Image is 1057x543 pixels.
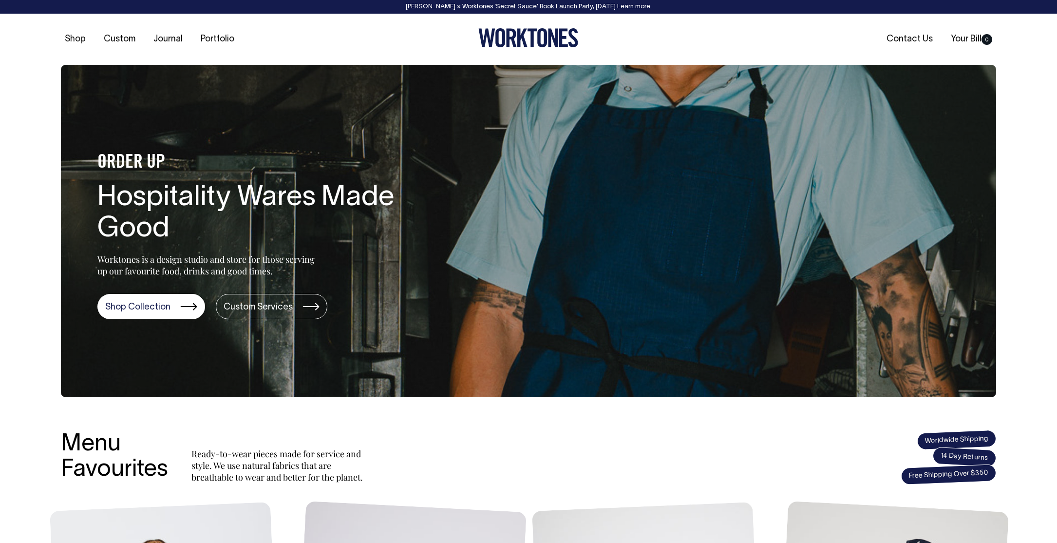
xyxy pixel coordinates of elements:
a: Contact Us [883,31,937,47]
p: Worktones is a design studio and store for those serving up our favourite food, drinks and good t... [97,253,319,277]
h3: Menu Favourites [61,432,168,484]
span: 0 [981,34,992,45]
a: Learn more [617,4,650,10]
h1: Hospitality Wares Made Good [97,183,409,245]
div: [PERSON_NAME] × Worktones ‘Secret Sauce’ Book Launch Party, [DATE]. . [10,3,1047,10]
span: Free Shipping Over $350 [901,464,996,485]
a: Shop Collection [97,294,205,319]
a: Your Bill0 [947,31,996,47]
span: 14 Day Returns [932,447,997,467]
a: Shop [61,31,90,47]
a: Portfolio [197,31,238,47]
p: Ready-to-wear pieces made for service and style. We use natural fabrics that are breathable to we... [191,448,367,483]
a: Custom [100,31,139,47]
a: Custom Services [216,294,327,319]
h4: ORDER UP [97,153,409,173]
span: Worldwide Shipping [917,430,996,450]
a: Journal [150,31,187,47]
